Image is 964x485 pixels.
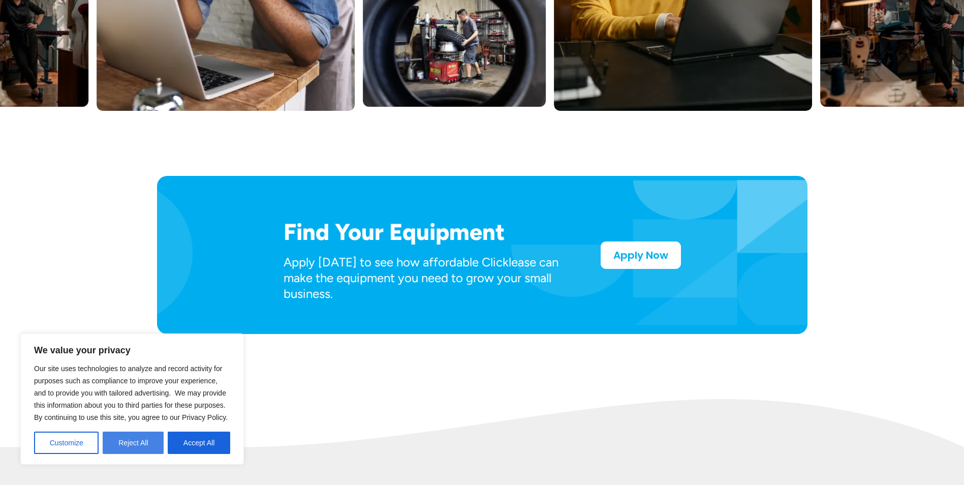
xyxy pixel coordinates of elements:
[34,432,99,454] button: Customize
[34,365,228,421] span: Our site uses technologies to analyze and record activity for purposes such as compliance to impr...
[284,254,568,302] p: Apply [DATE] to see how affordable Clicklease can make the equipment you need to grow your small ...
[601,241,681,269] a: Apply Now
[168,432,230,454] button: Accept All
[103,432,164,454] button: Reject All
[34,344,230,356] p: We value your privacy
[284,219,568,245] h2: Find Your Equipment
[20,334,244,465] div: We value your privacy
